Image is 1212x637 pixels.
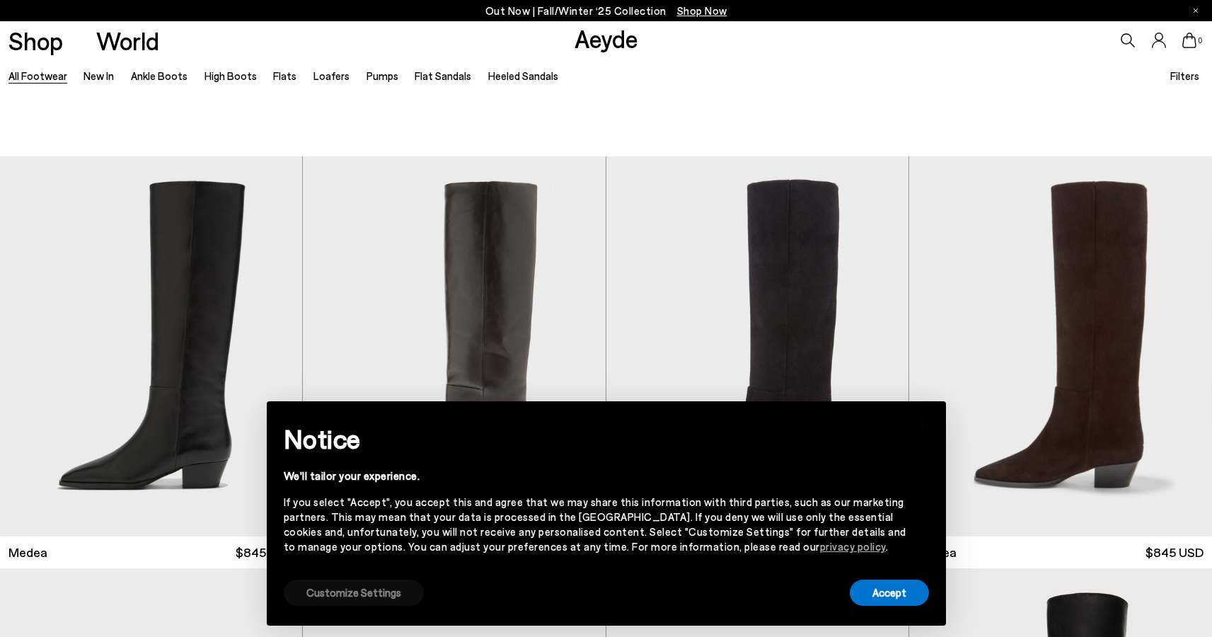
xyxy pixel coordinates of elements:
a: All Footwear [8,69,67,82]
a: 6 / 6 1 / 6 2 / 6 3 / 6 4 / 6 5 / 6 6 / 6 1 / 6 Next slide Previous slide [909,156,1212,536]
h2: Notice [284,420,906,457]
span: Filters [1170,69,1199,82]
img: Medea Knee-High Boots [303,156,605,536]
a: New In [83,69,114,82]
a: Shop [8,28,63,53]
a: privacy policy [820,540,886,553]
div: 1 / 6 [909,156,1212,536]
div: We'll tailor your experience. [284,469,906,483]
a: Pumps [367,69,398,82]
img: Medea Suede Knee-High Boots [606,156,908,536]
span: $845 USD [1145,544,1204,561]
a: Heeled Sandals [488,69,558,82]
span: Navigate to /collections/new-in [677,4,727,17]
a: Medea $845 USD [909,536,1212,568]
span: 0 [1196,37,1204,45]
p: Out Now | Fall/Winter ‘25 Collection [485,2,727,20]
span: Medea [8,544,47,561]
div: If you select "Accept", you accept this and agree that we may share this information with third p... [284,495,906,554]
button: Close this notice [906,406,940,440]
a: Aeyde [575,23,638,53]
a: Ankle Boots [131,69,187,82]
img: Medea Suede Knee-High Boots [909,156,1212,536]
a: Loafers [313,69,350,82]
span: $845 USD [236,544,294,561]
a: Flats [273,69,296,82]
span: × [918,412,928,432]
a: High Boots [204,69,257,82]
a: Flat Sandals [415,69,471,82]
a: 0 [1182,33,1196,48]
button: Customize Settings [284,580,424,606]
button: Accept [850,580,929,606]
a: World [96,28,159,53]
